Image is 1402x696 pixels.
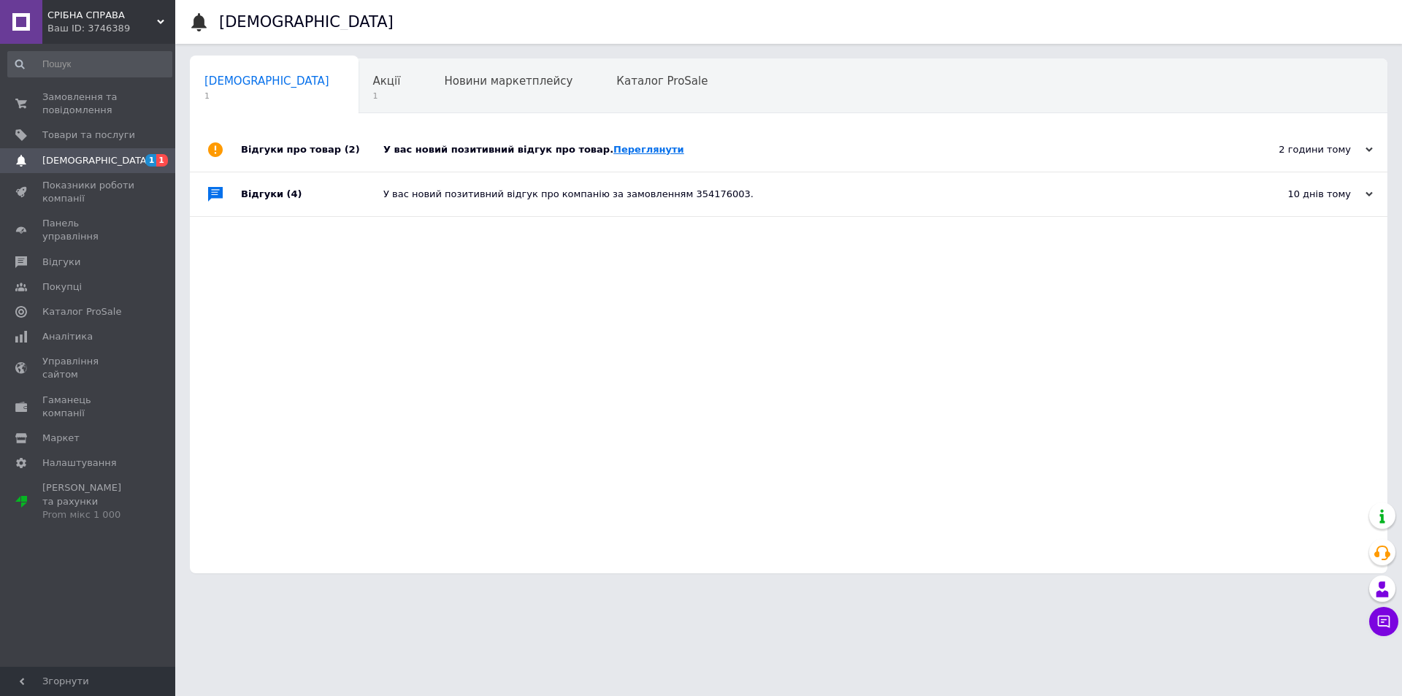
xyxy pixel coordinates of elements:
[145,154,157,167] span: 1
[47,22,175,35] div: Ваш ID: 3746389
[287,188,302,199] span: (4)
[42,280,82,294] span: Покупці
[42,154,150,167] span: [DEMOGRAPHIC_DATA]
[204,74,329,88] span: [DEMOGRAPHIC_DATA]
[1369,607,1398,636] button: Чат з покупцем
[42,179,135,205] span: Показники роботи компанії
[383,143,1227,156] div: У вас новий позитивний відгук про товар.
[42,432,80,445] span: Маркет
[241,128,383,172] div: Відгуки про товар
[1227,143,1373,156] div: 2 години тому
[204,91,329,102] span: 1
[42,217,135,243] span: Панель управління
[373,74,401,88] span: Акції
[7,51,172,77] input: Пошук
[42,305,121,318] span: Каталог ProSale
[241,172,383,216] div: Відгуки
[42,481,135,521] span: [PERSON_NAME] та рахунки
[42,456,117,470] span: Налаштування
[1227,188,1373,201] div: 10 днів тому
[444,74,572,88] span: Новини маркетплейсу
[42,91,135,117] span: Замовлення та повідомлення
[42,330,93,343] span: Аналітика
[47,9,157,22] span: СРІБНА СПРАВА
[42,355,135,381] span: Управління сайтом
[42,129,135,142] span: Товари та послуги
[42,508,135,521] div: Prom мікс 1 000
[219,13,394,31] h1: [DEMOGRAPHIC_DATA]
[613,144,684,155] a: Переглянути
[345,144,360,155] span: (2)
[156,154,168,167] span: 1
[616,74,708,88] span: Каталог ProSale
[42,394,135,420] span: Гаманець компанії
[383,188,1227,201] div: У вас новий позитивний відгук про компанію за замовленням 354176003.
[373,91,401,102] span: 1
[42,256,80,269] span: Відгуки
